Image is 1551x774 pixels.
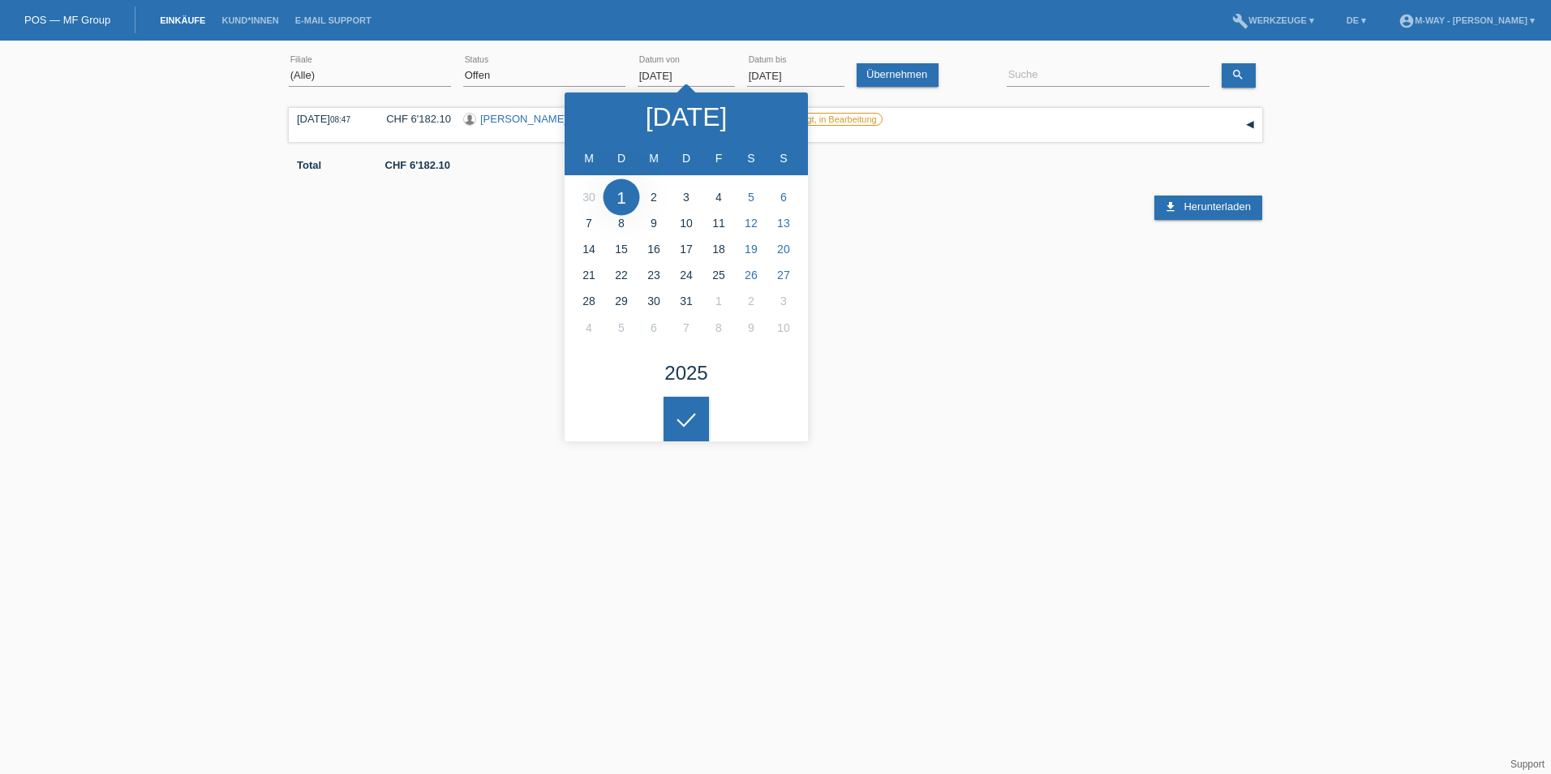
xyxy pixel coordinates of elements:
[385,159,450,171] b: CHF 6'182.10
[1224,15,1322,25] a: buildWerkzeuge ▾
[152,15,213,25] a: Einkäufe
[297,113,362,125] div: [DATE]
[1238,113,1262,137] div: auf-/zuklappen
[1222,63,1256,88] a: search
[213,15,286,25] a: Kund*innen
[297,159,321,171] b: Total
[1232,13,1248,29] i: build
[763,113,883,126] label: Unbestätigt, in Bearbeitung
[480,113,567,125] a: [PERSON_NAME]
[374,113,451,125] div: CHF 6'182.10
[1184,200,1250,213] span: Herunterladen
[1390,15,1543,25] a: account_circlem-way - [PERSON_NAME] ▾
[1510,759,1545,770] a: Support
[24,14,110,26] a: POS — MF Group
[1398,13,1415,29] i: account_circle
[664,363,707,383] div: 2025
[287,15,380,25] a: E-Mail Support
[1231,68,1244,81] i: search
[330,115,350,124] span: 08:47
[1338,15,1374,25] a: DE ▾
[1154,196,1262,220] a: download Herunterladen
[1164,200,1177,213] i: download
[646,104,728,130] div: [DATE]
[857,63,939,87] a: Übernehmen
